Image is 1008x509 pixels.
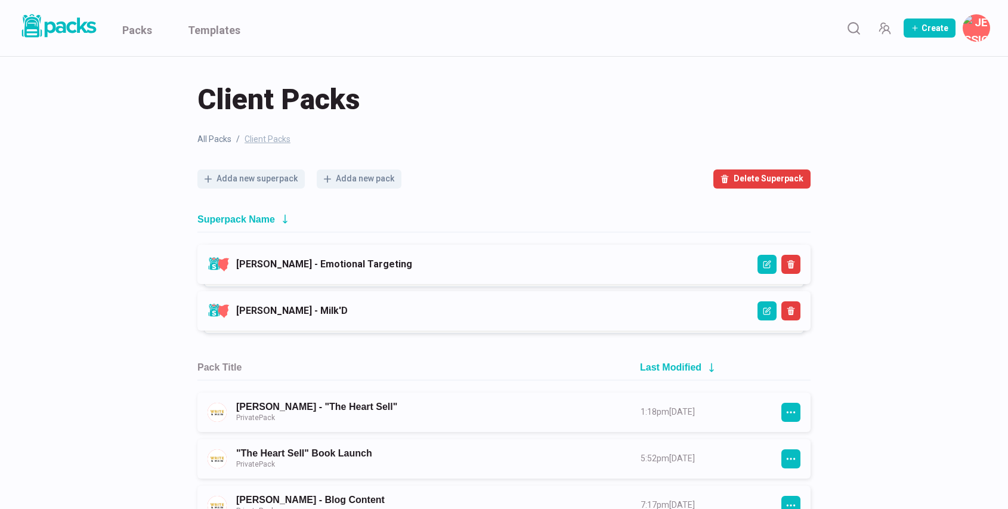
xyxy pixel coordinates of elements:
span: Client Packs [197,81,360,119]
button: Manage Team Invites [873,16,896,40]
button: Delete Superpack [713,169,811,189]
h2: Last Modified [640,362,701,373]
button: Edit [757,255,777,274]
h2: Superpack Name [197,214,275,225]
a: Packs logo [18,12,98,44]
a: All Packs [197,133,231,146]
button: Delete Superpack [781,255,800,274]
button: Adda new superpack [197,169,305,189]
h2: Pack Title [197,362,242,373]
nav: breadcrumb [197,133,811,146]
span: / [236,133,240,146]
img: Packs logo [18,12,98,40]
button: Delete Superpack [781,301,800,320]
button: Adda new pack [317,169,401,189]
button: Search [842,16,865,40]
button: Jessica Noel [963,14,990,42]
button: Create Pack [904,18,956,38]
span: Client Packs [245,133,290,146]
button: Edit [757,301,777,320]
